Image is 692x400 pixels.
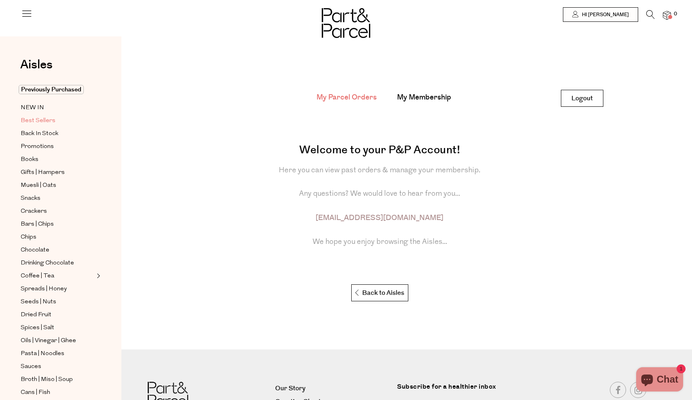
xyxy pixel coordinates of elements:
span: Bars | Chips [21,220,54,229]
span: Pasta | Noodles [21,349,64,359]
a: Dried Fruit [21,310,94,320]
a: Chocolate [21,245,94,255]
span: Aisles [20,56,53,74]
span: Muesli | Oats [21,181,56,190]
a: Gifts | Hampers [21,167,94,178]
span: Dried Fruit [21,310,51,320]
a: Hi [PERSON_NAME] [563,7,638,22]
a: Oils | Vinegar | Ghee [21,336,94,346]
a: Cans | Fish [21,387,94,398]
a: Logout [561,90,603,107]
inbox-online-store-chat: Shopify online store chat [634,367,686,394]
p: Back to Aisles [354,285,404,302]
a: Our Story [275,383,391,394]
a: Aisles [20,59,53,79]
a: Sauces [21,362,94,372]
a: My Membership [397,92,451,103]
a: Books [21,154,94,165]
span: Spices | Salt [21,323,54,333]
p: We hope you enjoy browsing the Aisles... [170,237,590,248]
span: Spreads | Honey [21,284,67,294]
a: 0 [663,11,671,19]
a: Broth | Miso | Soup [21,375,94,385]
span: Previously Purchased [19,85,84,94]
span: Chocolate [21,246,49,255]
a: Best Sellers [21,116,94,126]
a: Promotions [21,142,94,152]
span: Best Sellers [21,116,55,126]
a: NEW IN [21,103,94,113]
a: Chips [21,232,94,242]
span: Gifts | Hampers [21,168,65,178]
a: [EMAIL_ADDRESS][DOMAIN_NAME] [316,213,444,223]
a: Crackers [21,206,94,216]
a: Coffee | Tea [21,271,94,281]
p: Any questions? We would love to hear from you... [170,188,590,200]
a: Back to Aisles [351,284,408,301]
a: My Parcel Orders [316,92,377,103]
label: Subscribe for a healthier inbox [397,382,525,398]
span: Seeds | Nuts [21,297,56,307]
span: Sauces [21,362,41,372]
button: Expand/Collapse Coffee | Tea [95,271,100,281]
span: Promotions [21,142,54,152]
a: Snacks [21,193,94,203]
a: Spreads | Honey [21,284,94,294]
a: Spices | Salt [21,323,94,333]
span: Cans | Fish [21,388,50,398]
span: Drinking Chocolate [21,258,74,268]
a: Bars | Chips [21,219,94,229]
span: Hi [PERSON_NAME] [580,11,629,18]
span: 0 [672,11,679,18]
a: Previously Purchased [21,85,94,95]
a: Pasta | Noodles [21,349,94,359]
p: Here you can view past orders & manage your membership. [170,165,590,177]
span: Snacks [21,194,40,203]
span: Back In Stock [21,129,58,139]
a: Back In Stock [21,129,94,139]
span: Chips [21,233,36,242]
span: NEW IN [21,103,44,113]
span: Crackers [21,207,47,216]
span: Broth | Miso | Soup [21,375,73,385]
img: Part&Parcel [322,8,370,38]
a: Drinking Chocolate [21,258,94,268]
a: Seeds | Nuts [21,297,94,307]
h4: Welcome to your P&P Account! [170,144,590,157]
a: Muesli | Oats [21,180,94,190]
span: Oils | Vinegar | Ghee [21,336,76,346]
span: Coffee | Tea [21,271,54,281]
span: Books [21,155,38,165]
